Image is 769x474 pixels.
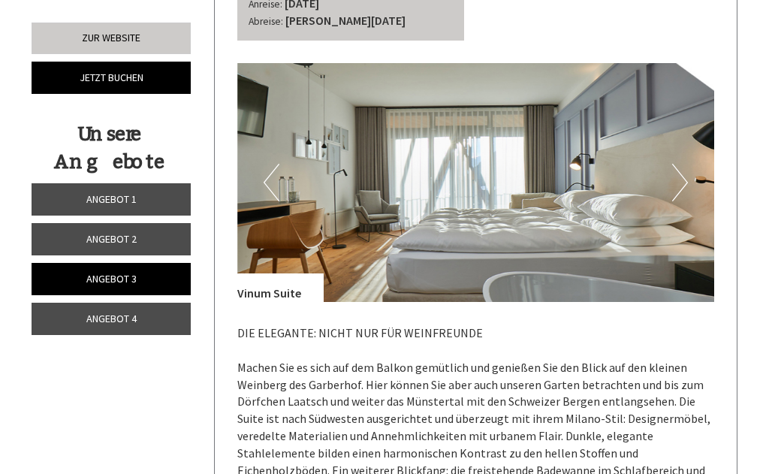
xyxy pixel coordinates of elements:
span: Angebot 1 [86,192,137,206]
a: Jetzt buchen [32,62,191,94]
a: Zur Website [32,23,191,54]
span: Angebot 2 [86,232,137,246]
small: Abreise: [249,15,283,28]
div: Unsere Angebote [32,120,186,176]
div: Vinum Suite [237,273,324,302]
button: Previous [264,164,279,201]
span: Angebot 4 [86,312,137,325]
b: [PERSON_NAME][DATE] [285,13,406,28]
span: Angebot 3 [86,272,137,285]
img: image [237,63,715,302]
button: Next [672,164,688,201]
